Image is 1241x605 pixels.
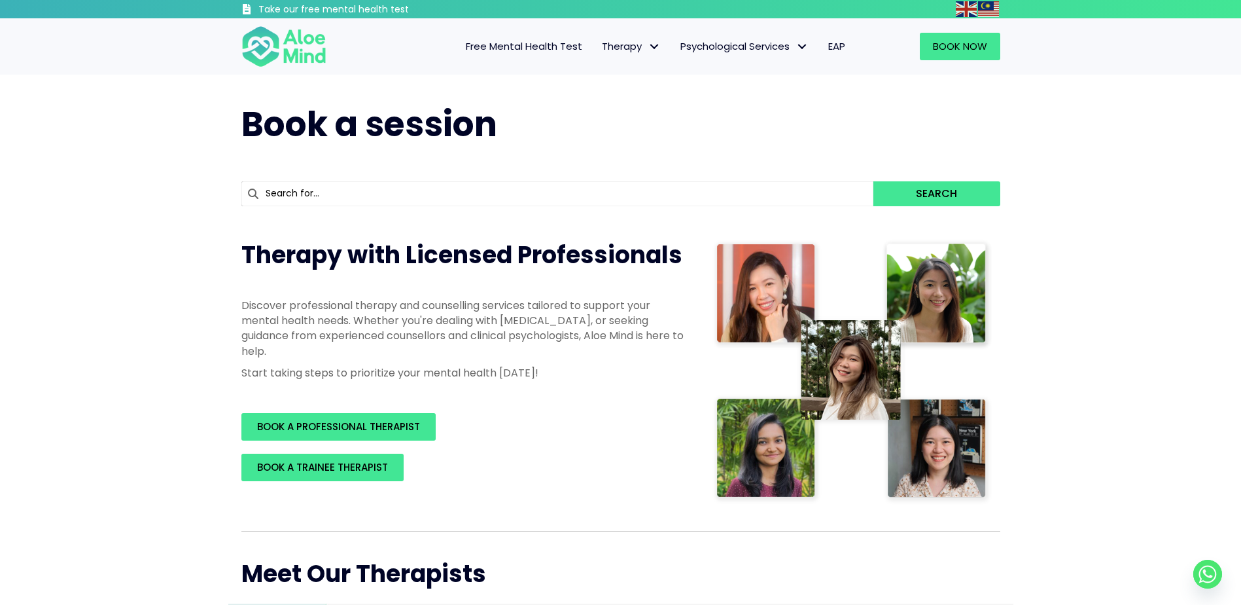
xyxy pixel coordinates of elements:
[257,460,388,474] span: BOOK A TRAINEE THERAPIST
[241,181,874,206] input: Search for...
[592,33,671,60] a: TherapyTherapy: submenu
[793,37,812,56] span: Psychological Services: submenu
[343,33,855,60] nav: Menu
[241,100,497,148] span: Book a session
[241,365,686,380] p: Start taking steps to prioritize your mental health [DATE]!
[920,33,1000,60] a: Book Now
[466,39,582,53] span: Free Mental Health Test
[828,39,845,53] span: EAP
[956,1,977,17] img: en
[258,3,479,16] h3: Take our free mental health test
[671,33,818,60] a: Psychological ServicesPsychological Services: submenu
[241,557,486,591] span: Meet Our Therapists
[978,1,999,17] img: ms
[978,1,1000,16] a: Malay
[241,298,686,359] p: Discover professional therapy and counselling services tailored to support your mental health nee...
[241,413,436,441] a: BOOK A PROFESSIONAL THERAPIST
[873,181,1000,206] button: Search
[602,39,661,53] span: Therapy
[241,238,682,272] span: Therapy with Licensed Professionals
[818,33,855,60] a: EAP
[933,39,987,53] span: Book Now
[241,454,404,481] a: BOOK A TRAINEE THERAPIST
[956,1,978,16] a: English
[456,33,592,60] a: Free Mental Health Test
[645,37,664,56] span: Therapy: submenu
[680,39,809,53] span: Psychological Services
[257,420,420,433] span: BOOK A PROFESSIONAL THERAPIST
[241,25,326,68] img: Aloe mind Logo
[712,239,992,505] img: Therapist collage
[1193,560,1222,589] a: Whatsapp
[241,3,479,18] a: Take our free mental health test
